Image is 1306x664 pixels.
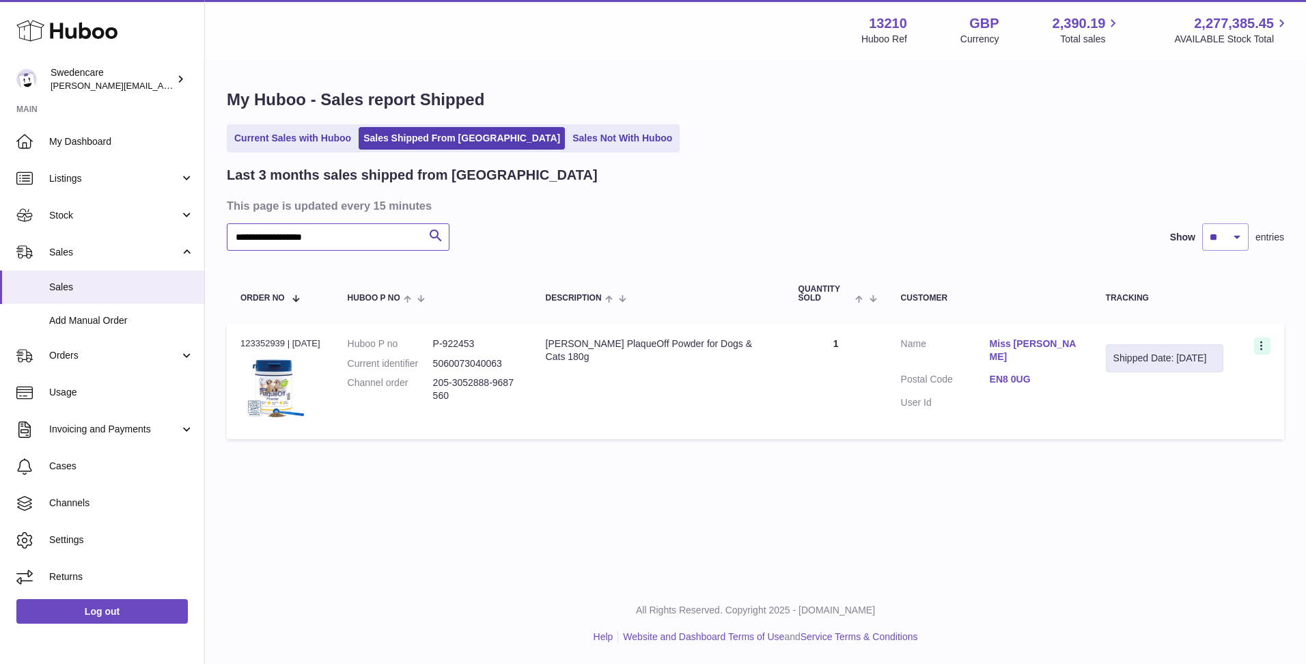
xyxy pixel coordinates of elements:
[348,337,433,350] dt: Huboo P no
[240,294,285,303] span: Order No
[1053,14,1122,46] a: 2,390.19 Total sales
[227,89,1284,111] h1: My Huboo - Sales report Shipped
[594,631,613,642] a: Help
[359,127,565,150] a: Sales Shipped From [GEOGRAPHIC_DATA]
[960,33,999,46] div: Currency
[49,209,180,222] span: Stock
[348,294,400,303] span: Huboo P no
[568,127,677,150] a: Sales Not With Huboo
[51,66,173,92] div: Swedencare
[227,198,1281,213] h3: This page is updated every 15 minutes
[49,135,194,148] span: My Dashboard
[49,281,194,294] span: Sales
[49,246,180,259] span: Sales
[1053,14,1106,33] span: 2,390.19
[1060,33,1121,46] span: Total sales
[216,604,1295,617] p: All Rights Reserved. Copyright 2025 - [DOMAIN_NAME]
[433,376,518,402] dd: 205-3052888-9687560
[49,460,194,473] span: Cases
[49,497,194,510] span: Channels
[785,324,887,439] td: 1
[433,357,518,370] dd: 5060073040063
[49,423,180,436] span: Invoicing and Payments
[901,396,990,409] dt: User Id
[869,14,907,33] strong: 13210
[49,534,194,547] span: Settings
[16,69,37,89] img: daniel.corbridge@swedencare.co.uk
[348,376,433,402] dt: Channel order
[546,337,771,363] div: [PERSON_NAME] PlaqueOff Powder for Dogs & Cats 180g
[801,631,918,642] a: Service Terms & Conditions
[16,599,188,624] a: Log out
[990,337,1079,363] a: Miss [PERSON_NAME]
[348,357,433,370] dt: Current identifier
[969,14,999,33] strong: GBP
[433,337,518,350] dd: P-922453
[1113,352,1217,365] div: Shipped Date: [DATE]
[901,294,1079,303] div: Customer
[546,294,602,303] span: Description
[51,80,347,91] span: [PERSON_NAME][EMAIL_ADDRESS][PERSON_NAME][DOMAIN_NAME]
[49,386,194,399] span: Usage
[240,337,320,350] div: 123352939 | [DATE]
[1255,231,1284,244] span: entries
[227,166,598,184] h2: Last 3 months sales shipped from [GEOGRAPHIC_DATA]
[901,373,990,389] dt: Postal Code
[49,314,194,327] span: Add Manual Order
[1174,33,1290,46] span: AVAILABLE Stock Total
[990,373,1079,386] a: EN8 0UG
[49,349,180,362] span: Orders
[49,172,180,185] span: Listings
[1170,231,1195,244] label: Show
[861,33,907,46] div: Huboo Ref
[623,631,784,642] a: Website and Dashboard Terms of Use
[240,354,309,422] img: $_57.JPG
[49,570,194,583] span: Returns
[1106,294,1224,303] div: Tracking
[798,285,852,303] span: Quantity Sold
[230,127,356,150] a: Current Sales with Huboo
[901,337,990,367] dt: Name
[1194,14,1274,33] span: 2,277,385.45
[618,631,917,644] li: and
[1174,14,1290,46] a: 2,277,385.45 AVAILABLE Stock Total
